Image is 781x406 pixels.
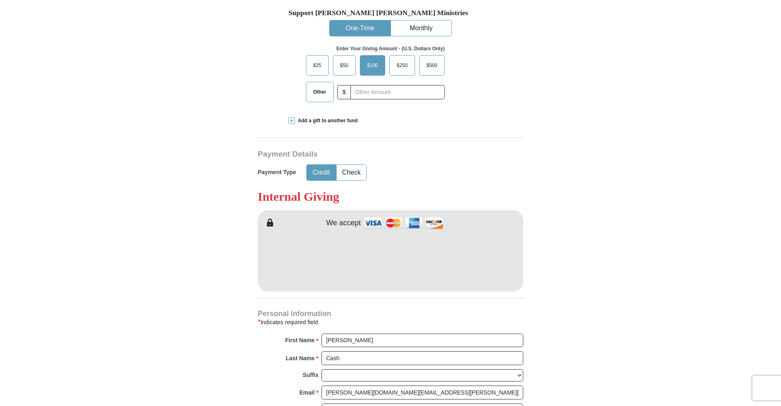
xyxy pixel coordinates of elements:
[337,165,366,180] button: Check
[336,59,353,72] span: $50
[350,85,444,99] input: Other Amount
[303,369,319,381] strong: Suffix
[363,214,444,232] img: credit cards accepted
[363,59,382,72] span: $100
[258,310,523,317] h4: Personal Information
[330,20,390,36] button: One-Time
[258,150,466,159] h3: Payment Details
[309,59,326,72] span: $25
[295,117,358,124] span: Add a gift to another fund
[258,189,523,204] h3: Internal Giving
[422,59,442,72] span: $500
[258,317,523,327] div: Indicates required field
[309,86,330,98] span: Other
[336,46,444,52] strong: Enter Your Giving Amount - (U.S. Dollars Only)
[286,352,315,364] strong: Last Name
[391,20,451,36] button: Monthly
[393,59,412,72] span: $250
[337,85,351,99] span: $
[307,165,336,180] button: Credit
[326,219,361,228] h4: We accept
[258,169,296,176] h5: Payment Type
[299,387,315,398] strong: Email
[288,9,493,17] h5: Support [PERSON_NAME] [PERSON_NAME] Ministries
[285,334,315,346] strong: First Name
